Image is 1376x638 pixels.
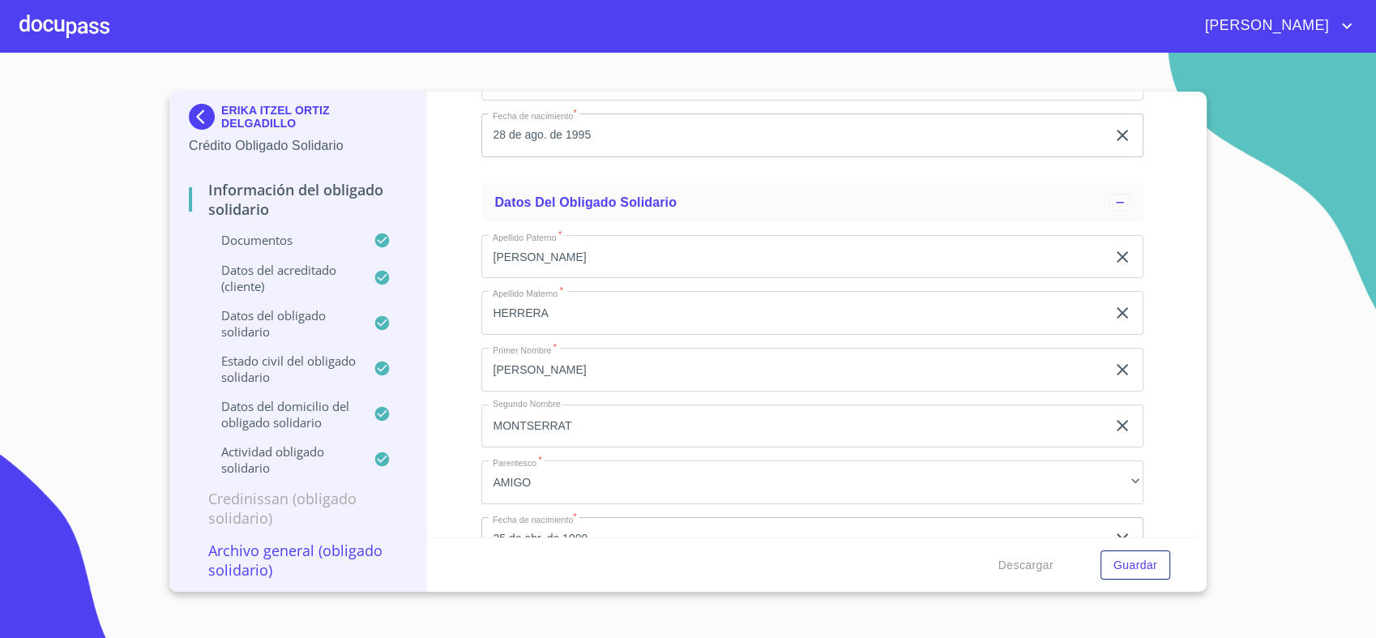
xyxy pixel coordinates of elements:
[481,460,1143,504] div: AMIGO
[189,180,407,219] p: Información del Obligado Solidario
[189,489,407,528] p: Credinissan (Obligado Solidario)
[1113,247,1132,267] button: clear input
[189,398,374,430] p: Datos del Domicilio del Obligado Solidario
[1113,303,1132,323] button: clear input
[189,104,221,130] img: Docupass spot blue
[1193,13,1337,39] span: [PERSON_NAME]
[221,104,407,130] p: ERIKA ITZEL ORTIZ DELGADILLO
[992,550,1060,580] button: Descargar
[481,183,1143,222] div: Datos del obligado solidario
[189,443,374,476] p: Actividad obligado solidario
[189,307,374,340] p: Datos del obligado solidario
[1113,555,1157,576] span: Guardar
[1113,360,1132,379] button: clear input
[494,195,677,209] span: Datos del obligado solidario
[189,353,374,385] p: Estado civil del obligado solidario
[1100,550,1170,580] button: Guardar
[189,232,374,248] p: Documentos
[189,136,407,156] p: Crédito Obligado Solidario
[189,104,407,136] div: ERIKA ITZEL ORTIZ DELGADILLO
[1193,13,1357,39] button: account of current user
[189,262,374,294] p: Datos del acreditado (cliente)
[1113,416,1132,435] button: clear input
[189,541,407,580] p: Archivo General (Obligado Solidario)
[998,555,1053,576] span: Descargar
